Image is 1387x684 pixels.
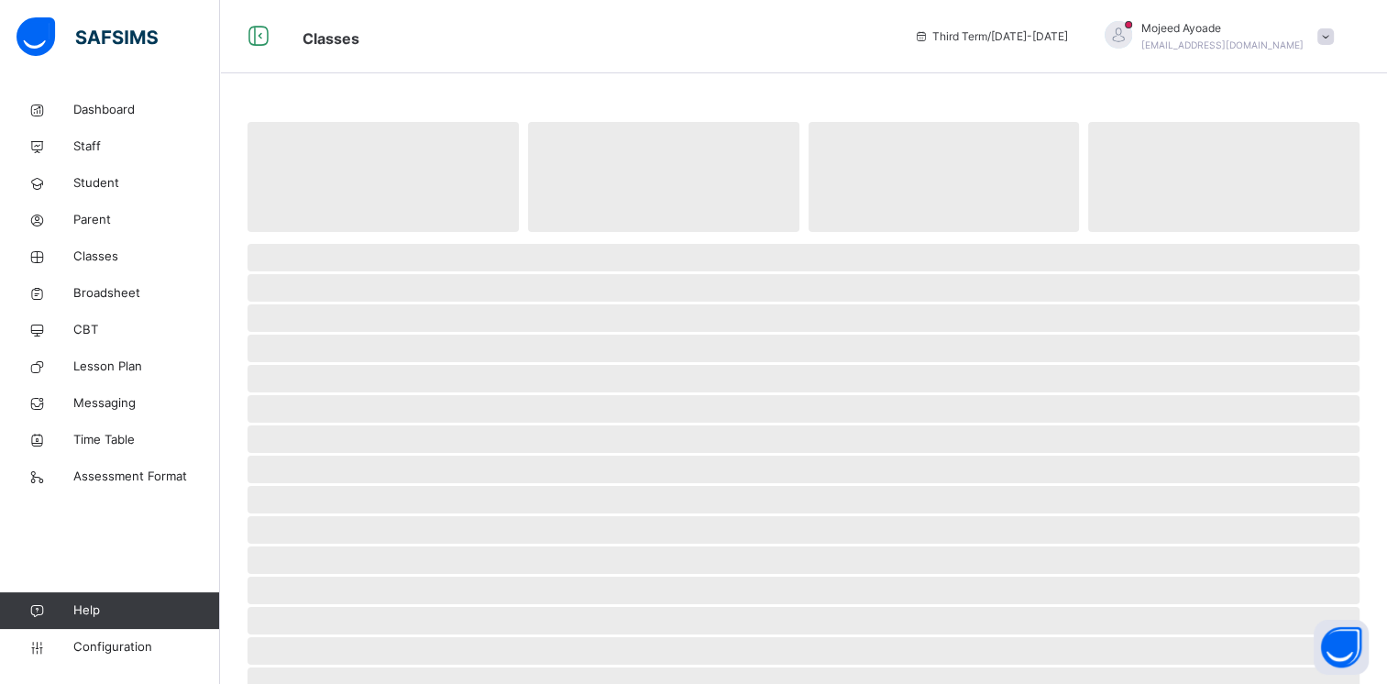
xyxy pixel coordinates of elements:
[248,637,1359,665] span: ‌
[248,425,1359,453] span: ‌
[303,29,359,48] span: Classes
[1141,20,1304,37] span: Mojeed Ayoade
[73,468,220,486] span: Assessment Format
[73,248,220,266] span: Classes
[73,321,220,339] span: CBT
[248,365,1359,392] span: ‌
[73,138,220,156] span: Staff
[248,546,1359,574] span: ‌
[73,431,220,449] span: Time Table
[248,335,1359,362] span: ‌
[1086,20,1343,53] div: MojeedAyoade
[528,122,799,232] span: ‌
[248,516,1359,544] span: ‌
[248,486,1359,513] span: ‌
[73,394,220,413] span: Messaging
[248,577,1359,604] span: ‌
[809,122,1080,232] span: ‌
[248,274,1359,302] span: ‌
[73,211,220,229] span: Parent
[248,456,1359,483] span: ‌
[248,395,1359,423] span: ‌
[1314,620,1369,675] button: Open asap
[73,358,220,376] span: Lesson Plan
[914,28,1068,45] span: session/term information
[73,601,219,620] span: Help
[248,244,1359,271] span: ‌
[248,607,1359,634] span: ‌
[73,638,219,656] span: Configuration
[73,284,220,303] span: Broadsheet
[73,174,220,193] span: Student
[1141,39,1304,50] span: [EMAIL_ADDRESS][DOMAIN_NAME]
[1088,122,1359,232] span: ‌
[248,122,519,232] span: ‌
[248,304,1359,332] span: ‌
[17,17,158,56] img: safsims
[73,101,220,119] span: Dashboard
